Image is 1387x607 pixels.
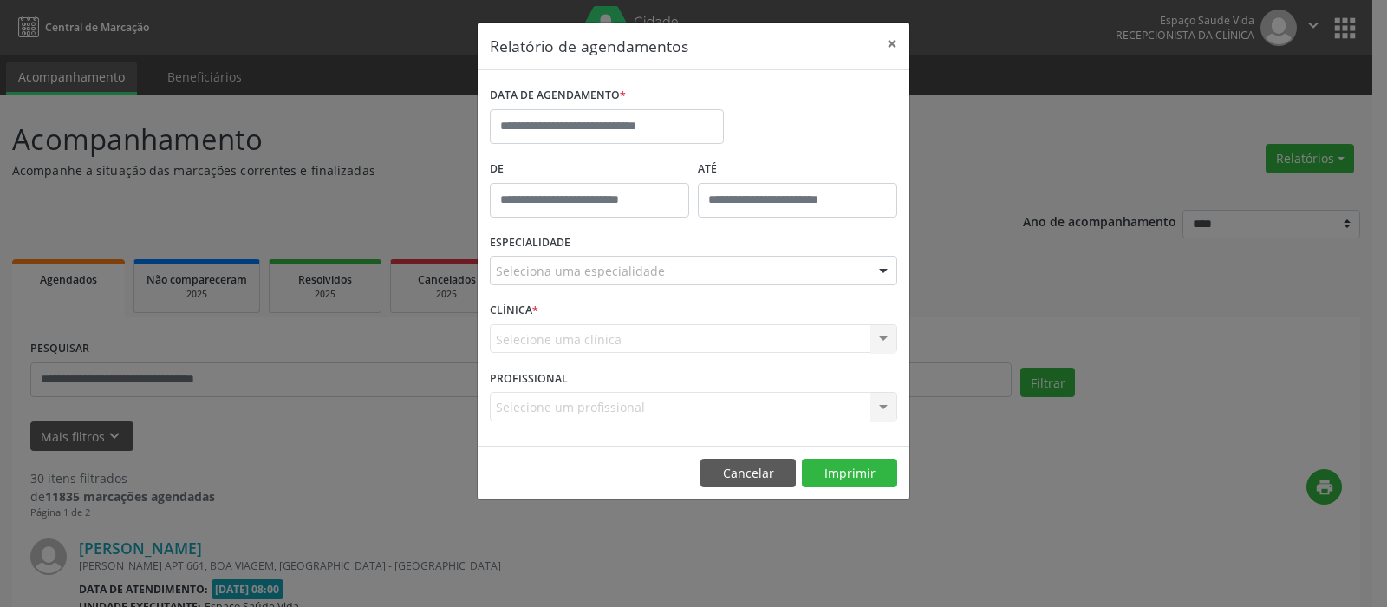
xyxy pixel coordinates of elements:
label: PROFISSIONAL [490,365,568,392]
label: ATÉ [698,156,897,183]
h5: Relatório de agendamentos [490,35,688,57]
label: DATA DE AGENDAMENTO [490,82,626,109]
label: ESPECIALIDADE [490,230,570,257]
label: CLÍNICA [490,297,538,324]
button: Imprimir [802,459,897,488]
button: Close [875,23,909,65]
span: Seleciona uma especialidade [496,262,665,280]
label: De [490,156,689,183]
button: Cancelar [700,459,796,488]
